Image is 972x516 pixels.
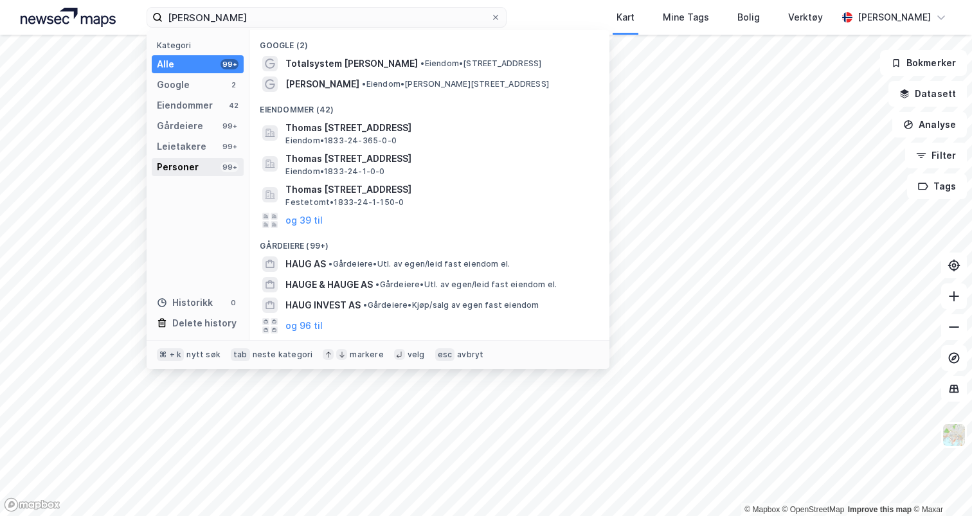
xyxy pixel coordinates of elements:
[157,295,213,310] div: Historikk
[249,336,609,359] div: Leietakere (99+)
[285,136,397,146] span: Eiendom • 1833-24-365-0-0
[285,298,361,313] span: HAUG INVEST AS
[744,505,780,514] a: Mapbox
[157,57,174,72] div: Alle
[907,173,967,199] button: Tags
[848,505,912,514] a: Improve this map
[457,350,483,360] div: avbryt
[157,118,203,134] div: Gårdeiere
[888,81,967,107] button: Datasett
[420,58,424,68] span: •
[249,30,609,53] div: Google (2)
[285,76,359,92] span: [PERSON_NAME]
[285,182,594,197] span: Thomas [STREET_ADDRESS]
[788,10,823,25] div: Verktøy
[249,231,609,254] div: Gårdeiere (99+)
[221,59,239,69] div: 99+
[285,197,404,208] span: Festetomt • 1833-24-1-150-0
[363,300,539,310] span: Gårdeiere • Kjøp/salg av egen fast eiendom
[420,58,541,69] span: Eiendom • [STREET_ADDRESS]
[375,280,557,290] span: Gårdeiere • Utl. av egen/leid fast eiendom el.
[737,10,760,25] div: Bolig
[908,454,972,516] div: Kontrollprogram for chat
[362,79,366,89] span: •
[285,256,326,272] span: HAUG AS
[408,350,425,360] div: velg
[905,143,967,168] button: Filter
[285,120,594,136] span: Thomas [STREET_ADDRESS]
[858,10,931,25] div: [PERSON_NAME]
[663,10,709,25] div: Mine Tags
[285,213,323,228] button: og 39 til
[21,8,116,27] img: logo.a4113a55bc3d86da70a041830d287a7e.svg
[285,277,373,292] span: HAUGE & HAUGE AS
[362,79,549,89] span: Eiendom • [PERSON_NAME][STREET_ADDRESS]
[435,348,455,361] div: esc
[157,98,213,113] div: Eiendommer
[157,40,244,50] div: Kategori
[908,454,972,516] iframe: Chat Widget
[375,280,379,289] span: •
[221,141,239,152] div: 99+
[228,80,239,90] div: 2
[285,318,323,334] button: og 96 til
[157,139,206,154] div: Leietakere
[157,348,184,361] div: ⌘ + k
[328,259,510,269] span: Gårdeiere • Utl. av egen/leid fast eiendom el.
[249,94,609,118] div: Eiendommer (42)
[221,162,239,172] div: 99+
[163,8,491,27] input: Søk på adresse, matrikkel, gårdeiere, leietakere eller personer
[616,10,634,25] div: Kart
[350,350,383,360] div: markere
[880,50,967,76] button: Bokmerker
[285,56,418,71] span: Totalsystem [PERSON_NAME]
[782,505,845,514] a: OpenStreetMap
[231,348,250,361] div: tab
[363,300,367,310] span: •
[228,100,239,111] div: 42
[172,316,237,331] div: Delete history
[157,159,199,175] div: Personer
[328,259,332,269] span: •
[253,350,313,360] div: neste kategori
[186,350,221,360] div: nytt søk
[892,112,967,138] button: Analyse
[157,77,190,93] div: Google
[4,497,60,512] a: Mapbox homepage
[285,151,594,166] span: Thomas [STREET_ADDRESS]
[285,166,384,177] span: Eiendom • 1833-24-1-0-0
[221,121,239,131] div: 99+
[942,423,966,447] img: Z
[228,298,239,308] div: 0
